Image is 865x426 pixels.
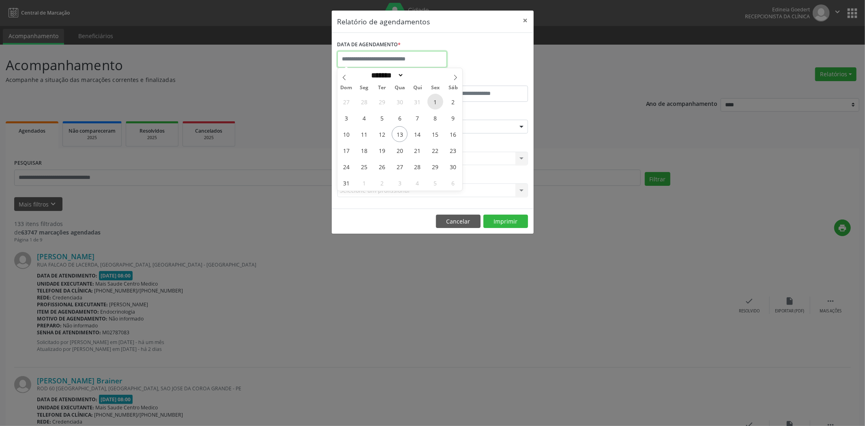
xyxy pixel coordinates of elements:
[445,126,461,142] span: Agosto 16, 2025
[445,110,461,126] span: Agosto 9, 2025
[517,11,534,30] button: Close
[392,159,408,174] span: Agosto 27, 2025
[338,94,354,110] span: Julho 27, 2025
[427,94,443,110] span: Agosto 1, 2025
[409,85,427,90] span: Qui
[392,110,408,126] span: Agosto 6, 2025
[355,85,373,90] span: Seg
[356,142,372,158] span: Agosto 18, 2025
[356,110,372,126] span: Agosto 4, 2025
[410,110,425,126] span: Agosto 7, 2025
[337,39,401,51] label: DATA DE AGENDAMENTO
[427,159,443,174] span: Agosto 29, 2025
[445,175,461,191] span: Setembro 6, 2025
[392,126,408,142] span: Agosto 13, 2025
[410,94,425,110] span: Julho 31, 2025
[445,94,461,110] span: Agosto 2, 2025
[410,175,425,191] span: Setembro 4, 2025
[338,110,354,126] span: Agosto 3, 2025
[445,142,461,158] span: Agosto 23, 2025
[392,142,408,158] span: Agosto 20, 2025
[445,159,461,174] span: Agosto 30, 2025
[374,159,390,174] span: Agosto 26, 2025
[427,175,443,191] span: Setembro 5, 2025
[391,85,409,90] span: Qua
[392,94,408,110] span: Julho 30, 2025
[337,16,430,27] h5: Relatório de agendamentos
[374,126,390,142] span: Agosto 12, 2025
[356,159,372,174] span: Agosto 25, 2025
[338,142,354,158] span: Agosto 17, 2025
[374,110,390,126] span: Agosto 5, 2025
[404,71,431,80] input: Year
[436,215,481,228] button: Cancelar
[374,142,390,158] span: Agosto 19, 2025
[356,175,372,191] span: Setembro 1, 2025
[435,73,528,86] label: ATÉ
[392,175,408,191] span: Setembro 3, 2025
[410,142,425,158] span: Agosto 21, 2025
[410,159,425,174] span: Agosto 28, 2025
[410,126,425,142] span: Agosto 14, 2025
[374,175,390,191] span: Setembro 2, 2025
[337,85,355,90] span: Dom
[369,71,404,80] select: Month
[427,110,443,126] span: Agosto 8, 2025
[427,142,443,158] span: Agosto 22, 2025
[444,85,462,90] span: Sáb
[338,126,354,142] span: Agosto 10, 2025
[427,126,443,142] span: Agosto 15, 2025
[483,215,528,228] button: Imprimir
[338,159,354,174] span: Agosto 24, 2025
[374,94,390,110] span: Julho 29, 2025
[356,126,372,142] span: Agosto 11, 2025
[427,85,444,90] span: Sex
[373,85,391,90] span: Ter
[356,94,372,110] span: Julho 28, 2025
[338,175,354,191] span: Agosto 31, 2025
